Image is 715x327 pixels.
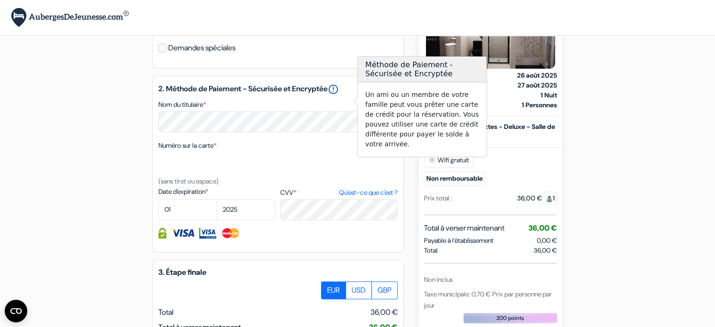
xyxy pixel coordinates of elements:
img: Visa Electron [199,228,216,239]
span: 1 [542,191,557,205]
label: USD [346,281,372,299]
span: Total [158,307,173,317]
label: GBP [371,281,398,299]
small: (sans tiret ou espace) [158,177,219,185]
label: Date d'expiration [158,187,275,197]
small: Non remboursable [424,171,485,186]
strong: 26 août 2025 [517,71,557,80]
label: Demandes spéciales [168,41,236,55]
span: 200 points [496,314,524,322]
button: Ouvrir le widget CMP [5,300,27,322]
span: 36,00 € [370,307,398,318]
span: 36,00 € [528,223,557,233]
span: Total [424,246,438,255]
span: Wifi gratuit [424,153,473,167]
label: CVV [280,188,397,198]
label: EUR [321,281,346,299]
img: Information de carte de crédit entièrement encryptée et sécurisée [158,228,166,239]
img: AubergesDeJeunesse.com [11,8,129,27]
a: Qu'est-ce que c'est ? [338,188,397,198]
span: Total à verser maintenant [424,223,504,234]
a: error_outline [328,84,339,95]
span: Payable à l’établissement [424,236,494,246]
strong: 1 Personnes [522,100,557,110]
img: free_wifi.svg [428,157,436,164]
span: 0,00 € [537,236,557,245]
strong: 27 août 2025 [518,80,557,90]
div: Un ami ou un membre de votre famille peut vous prêter une carte de crédit pour la réservation. Vo... [358,82,487,157]
div: 36,00 € [517,193,557,203]
span: 36,00 € [534,246,557,255]
img: Master Card [221,228,240,239]
h3: Méthode de Paiement - Sécurisée et Encryptée [358,56,487,82]
h5: 3. Étape finale [158,268,398,277]
img: Visa [171,228,195,239]
strong: 1 Nuit [541,90,557,100]
img: guest.svg [546,195,553,202]
h5: 2. Méthode de Paiement - Sécurisée et Encryptée [158,84,398,95]
label: Numéro sur la carte [158,141,216,151]
div: Prix total : [424,193,452,203]
div: Basic radio toggle button group [322,281,398,299]
div: Non inclus [424,275,557,285]
b: Dortoir de 8 lits - Mixtes - Deluxe - Salle de bain privée [424,122,555,141]
label: Nom du titulaire [158,100,206,110]
span: Taxe municipale: 0,70 € Prix par personne par jour [424,290,552,310]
